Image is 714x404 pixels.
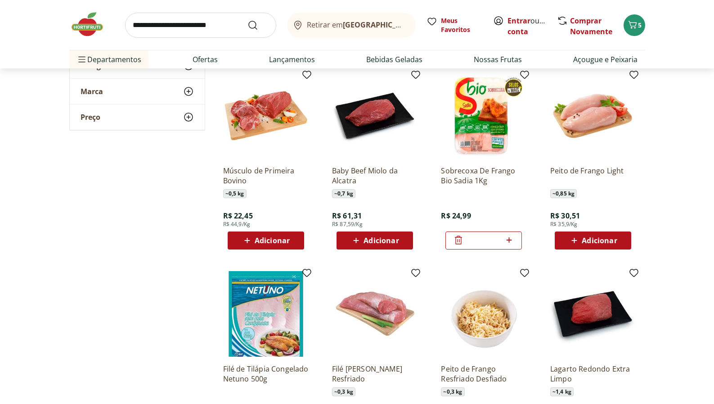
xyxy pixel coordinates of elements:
img: Sobrecoxa De Frango Bio Sadia 1Kg [441,73,526,159]
span: Adicionar [255,237,290,244]
span: ~ 0,5 kg [223,189,247,198]
img: Filé Mignon Suíno Resfriado [332,271,418,357]
a: Meus Favoritos [427,16,482,34]
button: Submit Search [247,20,269,31]
span: R$ 35,9/Kg [550,221,578,228]
button: Adicionar [555,232,631,250]
span: Preço [81,113,100,122]
b: [GEOGRAPHIC_DATA]/[GEOGRAPHIC_DATA] [343,20,494,30]
span: 5 [638,21,642,29]
a: Entrar [507,16,530,26]
span: ~ 0,85 kg [550,189,577,198]
img: Baby Beef Miolo da Alcatra [332,73,418,159]
span: Marca [81,87,103,96]
a: Nossas Frutas [474,54,522,65]
span: Adicionar [364,237,399,244]
img: Filé de Tilápia Congelado Netuno 500g [223,271,309,357]
a: Músculo de Primeira Bovino [223,166,309,186]
a: Ofertas [193,54,218,65]
a: Lançamentos [269,54,315,65]
a: Açougue e Peixaria [573,54,638,65]
a: Peito de Frango Light [550,166,636,186]
span: ~ 0,3 kg [332,387,355,396]
a: Criar conta [507,16,557,36]
span: R$ 30,51 [550,211,580,221]
a: Comprar Novamente [570,16,612,36]
button: Menu [76,49,87,70]
a: Filé [PERSON_NAME] Resfriado [332,364,418,384]
span: ou [507,15,548,37]
button: Carrinho [624,14,645,36]
img: Músculo de Primeira Bovino [223,73,309,159]
a: Lagarto Redondo Extra Limpo [550,364,636,384]
button: Adicionar [337,232,413,250]
span: ~ 0,3 kg [441,387,464,396]
span: R$ 44,9/Kg [223,221,251,228]
span: ~ 1,4 kg [550,387,574,396]
span: R$ 61,31 [332,211,362,221]
a: Filé de Tilápia Congelado Netuno 500g [223,364,309,384]
input: search [125,13,276,38]
img: Hortifruti [69,11,114,38]
span: Adicionar [582,237,617,244]
img: Peito de Frango Resfriado Desfiado [441,271,526,357]
span: R$ 22,45 [223,211,253,221]
span: R$ 24,99 [441,211,471,221]
button: Marca [70,79,205,104]
span: Departamentos [76,49,141,70]
button: Adicionar [228,232,304,250]
a: Sobrecoxa De Frango Bio Sadia 1Kg [441,166,526,186]
span: Meus Favoritos [441,16,482,34]
span: ~ 0,7 kg [332,189,355,198]
span: Retirar em [307,21,406,29]
img: Lagarto Redondo Extra Limpo [550,271,636,357]
span: R$ 87,59/Kg [332,221,363,228]
button: Preço [70,104,205,130]
a: Baby Beef Miolo da Alcatra [332,166,418,186]
img: Peito de Frango Light [550,73,636,159]
a: Bebidas Geladas [366,54,422,65]
a: Peito de Frango Resfriado Desfiado [441,364,526,384]
button: Retirar em[GEOGRAPHIC_DATA]/[GEOGRAPHIC_DATA] [287,13,416,38]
